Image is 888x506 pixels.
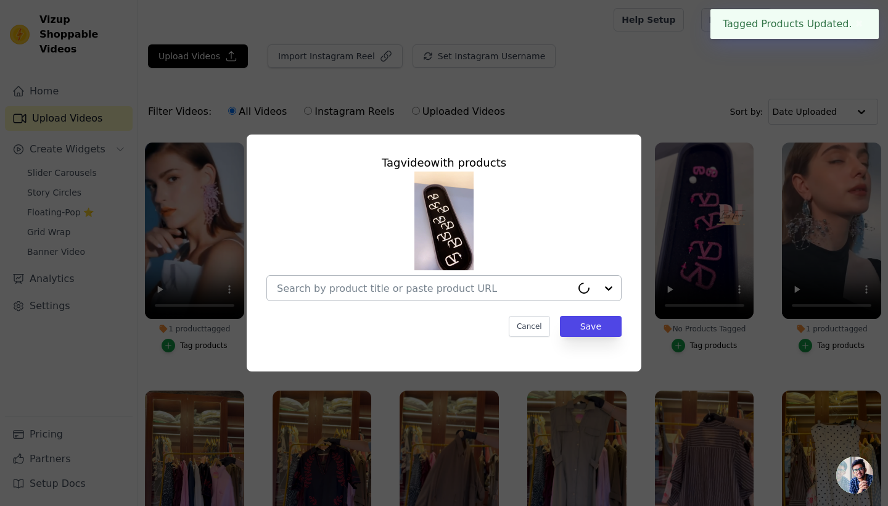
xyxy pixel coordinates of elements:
a: Open chat [836,457,873,494]
button: Save [560,316,622,337]
img: tn-433975b28c0a4bad94ff39914757565a.png [414,172,474,270]
input: Search by product title or paste product URL [277,283,572,294]
button: Cancel [509,316,550,337]
button: Close [852,17,866,31]
div: Tagged Products Updated. [710,9,879,39]
div: Tag video with products [266,154,622,172]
